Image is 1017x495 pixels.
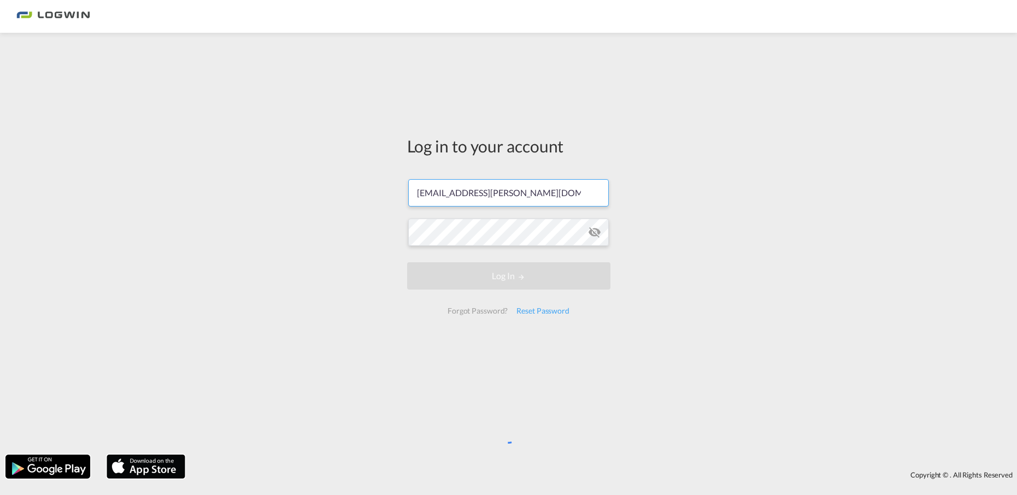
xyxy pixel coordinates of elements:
[588,226,601,239] md-icon: icon-eye-off
[4,453,91,480] img: google.png
[512,301,574,321] div: Reset Password
[407,134,610,157] div: Log in to your account
[105,453,186,480] img: apple.png
[407,262,610,290] button: LOGIN
[443,301,512,321] div: Forgot Password?
[16,4,90,29] img: bc73a0e0d8c111efacd525e4c8ad7d32.png
[191,465,1017,484] div: Copyright © . All Rights Reserved
[408,179,609,207] input: Enter email/phone number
